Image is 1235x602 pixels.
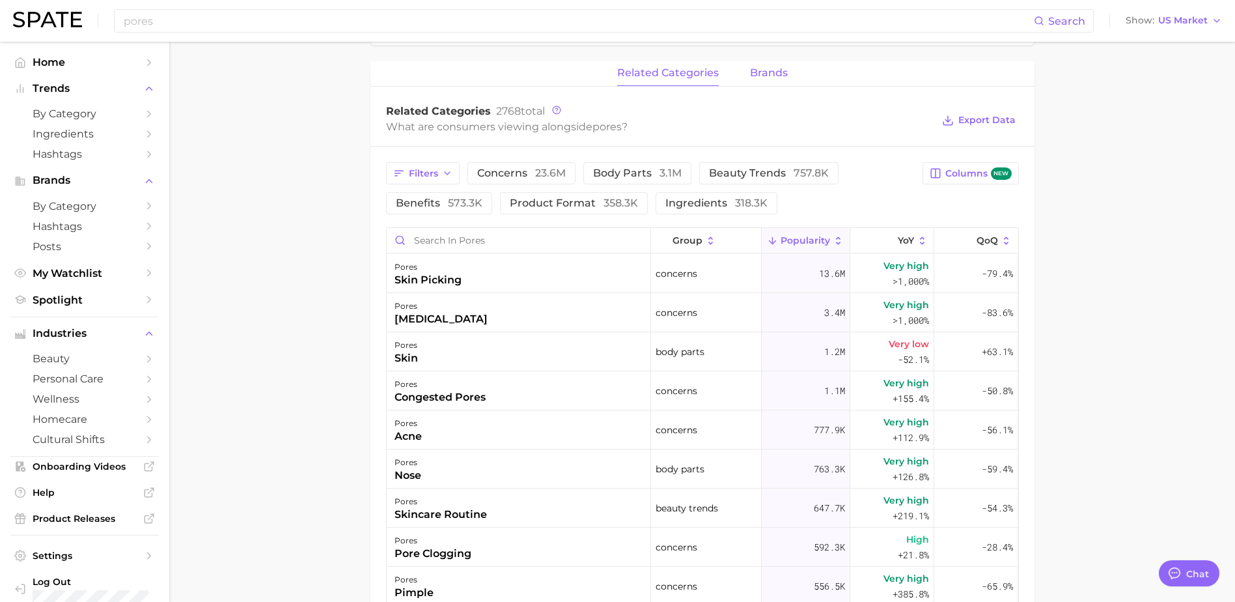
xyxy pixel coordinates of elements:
[604,197,638,209] span: 358.3k
[33,240,137,253] span: Posts
[395,351,418,366] div: skin
[1126,17,1154,24] span: Show
[1122,12,1225,29] button: ShowUS Market
[10,324,159,343] button: Industries
[10,369,159,389] a: personal care
[10,349,159,369] a: beauty
[496,105,545,117] span: total
[934,228,1018,253] button: QoQ
[395,546,471,562] div: pore clogging
[395,585,434,601] div: pimple
[33,200,137,212] span: by Category
[893,275,929,287] span: >1,000%
[617,67,719,79] span: related categories
[883,258,929,274] span: Very high
[883,375,929,391] span: Very high
[33,128,137,140] span: Ingredients
[395,390,486,405] div: congested pores
[395,311,488,327] div: [MEDICAL_DATA]
[10,216,159,236] a: Hashtags
[893,430,929,446] span: +112.9%
[991,167,1012,180] span: new
[893,469,929,485] span: +126.8%
[898,547,929,563] span: +21.8%
[939,111,1018,130] button: Export Data
[395,416,422,431] div: pores
[10,429,159,450] a: cultural shifts
[982,539,1013,555] span: -28.4%
[33,175,137,186] span: Brands
[395,507,487,523] div: skincare routine
[883,571,929,586] span: Very high
[386,118,933,136] div: What are consumers viewing alongside ?
[10,196,159,216] a: by Category
[10,124,159,144] a: Ingredients
[33,393,137,405] span: wellness
[387,254,1018,293] button: poresskin pickingconcerns13.6mVery high>1,000%-79.4%
[945,167,1011,180] span: Columns
[10,263,159,283] a: My Watchlist
[396,198,482,208] span: benefits
[958,115,1016,126] span: Export Data
[814,461,845,477] span: 763.3k
[33,433,137,446] span: cultural shifts
[386,162,460,184] button: Filters
[386,105,491,117] span: Related Categories
[10,389,159,409] a: wellness
[387,450,1018,489] button: poresnosebody parts763.3kVery high+126.8%-59.4%
[898,235,914,246] span: YoY
[656,579,697,594] span: concerns
[477,168,566,179] span: concerns
[395,298,488,314] div: pores
[10,144,159,164] a: Hashtags
[535,167,566,179] span: 23.6m
[883,297,929,313] span: Very high
[893,508,929,524] span: +219.1%
[656,344,704,360] span: body parts
[814,500,845,516] span: 647.7k
[395,533,471,549] div: pores
[33,487,137,498] span: Help
[387,332,1018,371] button: poresskinbody parts1.2mVery low-52.1%+63.1%
[395,468,421,483] div: nose
[33,461,137,472] span: Onboarding Videos
[982,344,1013,360] span: +63.1%
[10,483,159,502] a: Help
[387,410,1018,450] button: poresacneconcerns777.9kVery high+112.9%-56.1%
[883,453,929,469] span: Very high
[33,413,137,425] span: homecare
[781,235,830,246] span: Popularity
[496,105,521,117] span: 2768
[665,198,768,208] span: ingredients
[656,422,697,438] span: concerns
[794,167,829,179] span: 757.8k
[814,579,845,594] span: 556.5k
[656,266,697,281] span: concerns
[824,305,845,321] span: 3.4m
[33,220,137,233] span: Hashtags
[982,422,1013,438] span: -56.1%
[982,461,1013,477] span: -59.4%
[982,305,1013,321] span: -83.6%
[824,344,845,360] span: 1.2m
[977,235,998,246] span: QoQ
[883,493,929,508] span: Very high
[387,489,1018,528] button: poresskincare routinebeauty trends647.7kVery high+219.1%-54.3%
[10,546,159,566] a: Settings
[387,228,650,253] input: Search in pores
[1048,15,1085,27] span: Search
[122,10,1034,32] input: Search here for a brand, industry, or ingredient
[982,266,1013,281] span: -79.4%
[659,167,682,179] span: 3.1m
[982,383,1013,399] span: -50.8%
[593,168,682,179] span: body parts
[883,414,929,430] span: Very high
[395,259,462,275] div: pores
[33,373,137,385] span: personal care
[395,455,421,470] div: pores
[33,148,137,160] span: Hashtags
[33,267,137,279] span: My Watchlist
[651,228,762,253] button: group
[387,371,1018,410] button: porescongested poresconcerns1.1mVery high+155.4%-50.8%
[673,235,702,246] span: group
